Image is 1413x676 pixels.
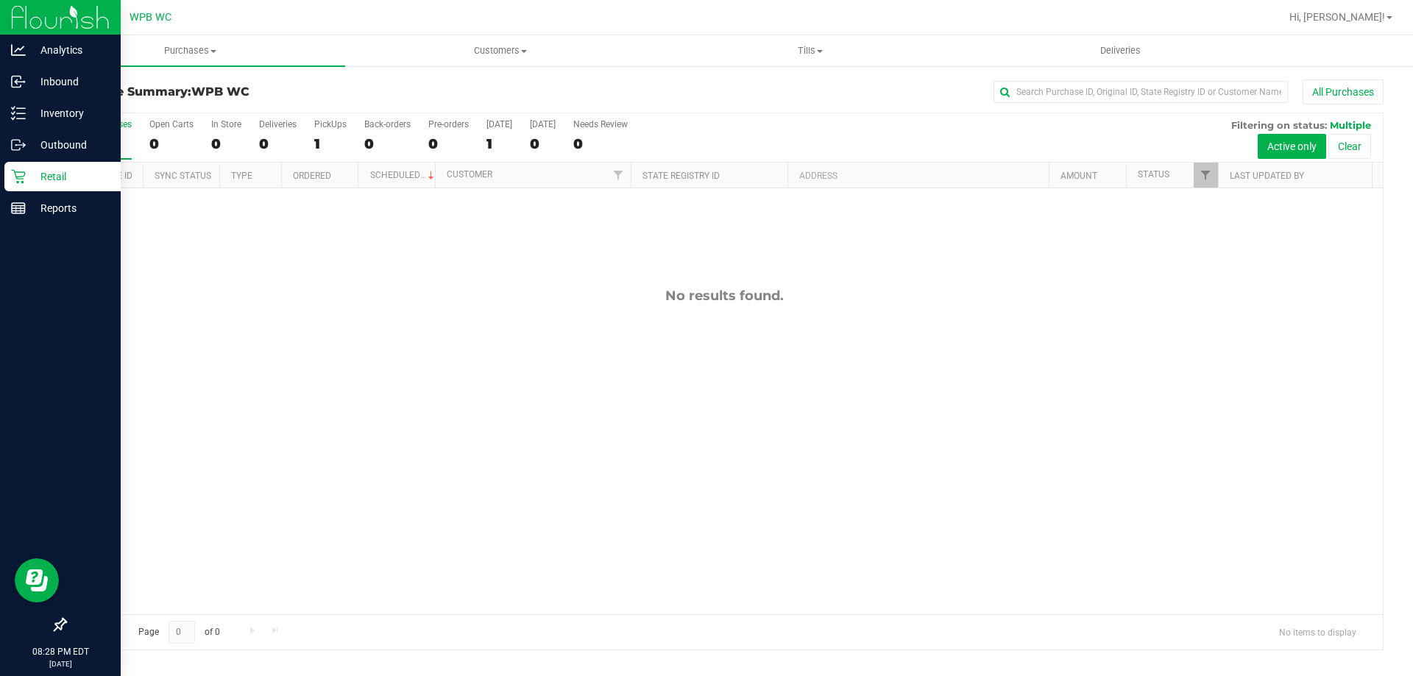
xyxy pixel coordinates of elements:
[364,119,411,129] div: Back-orders
[1138,169,1169,179] a: Status
[35,44,345,57] span: Purchases
[1330,119,1371,131] span: Multiple
[1230,171,1304,181] a: Last Updated By
[428,135,469,152] div: 0
[530,135,556,152] div: 0
[486,119,512,129] div: [DATE]
[1328,134,1371,159] button: Clear
[1303,79,1384,104] button: All Purchases
[994,81,1288,103] input: Search Purchase ID, Original ID, State Registry ID or Customer Name...
[486,135,512,152] div: 1
[345,35,655,66] a: Customers
[655,35,965,66] a: Tills
[966,35,1275,66] a: Deliveries
[191,85,249,99] span: WPB WC
[642,171,720,181] a: State Registry ID
[573,119,628,129] div: Needs Review
[149,135,194,152] div: 0
[1060,171,1097,181] a: Amount
[7,645,114,658] p: 08:28 PM EDT
[7,658,114,669] p: [DATE]
[26,104,114,122] p: Inventory
[259,135,297,152] div: 0
[346,44,654,57] span: Customers
[787,163,1049,188] th: Address
[11,106,26,121] inline-svg: Inventory
[606,163,631,188] a: Filter
[1080,44,1161,57] span: Deliveries
[65,288,1383,304] div: No results found.
[293,171,331,181] a: Ordered
[35,35,345,66] a: Purchases
[447,169,492,179] a: Customer
[11,169,26,184] inline-svg: Retail
[259,119,297,129] div: Deliveries
[656,44,964,57] span: Tills
[314,135,347,152] div: 1
[26,199,114,217] p: Reports
[126,621,232,644] span: Page of 0
[11,43,26,57] inline-svg: Analytics
[15,558,59,602] iframe: Resource center
[231,171,252,181] a: Type
[1258,134,1326,159] button: Active only
[314,119,347,129] div: PickUps
[573,135,628,152] div: 0
[26,41,114,59] p: Analytics
[26,136,114,154] p: Outbound
[26,168,114,185] p: Retail
[1267,621,1368,643] span: No items to display
[11,201,26,216] inline-svg: Reports
[428,119,469,129] div: Pre-orders
[155,171,211,181] a: Sync Status
[11,138,26,152] inline-svg: Outbound
[1194,163,1218,188] a: Filter
[1231,119,1327,131] span: Filtering on status:
[149,119,194,129] div: Open Carts
[370,170,437,180] a: Scheduled
[26,73,114,90] p: Inbound
[11,74,26,89] inline-svg: Inbound
[65,85,504,99] h3: Purchase Summary:
[364,135,411,152] div: 0
[1289,11,1385,23] span: Hi, [PERSON_NAME]!
[530,119,556,129] div: [DATE]
[211,135,241,152] div: 0
[211,119,241,129] div: In Store
[130,11,171,24] span: WPB WC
